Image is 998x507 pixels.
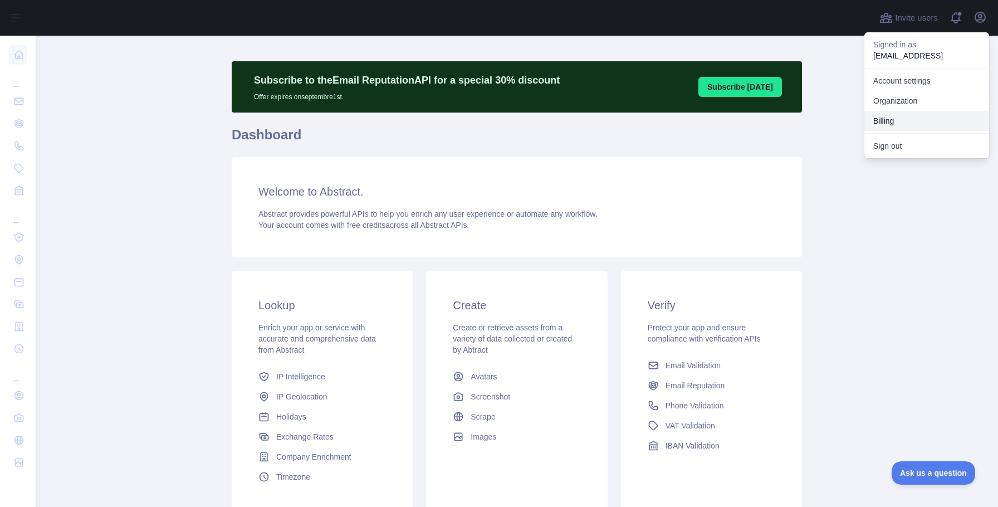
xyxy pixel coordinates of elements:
[9,67,27,89] div: ...
[347,221,385,230] span: free credits
[254,447,390,467] a: Company Enrichment
[698,77,782,97] button: Subscribe [DATE]
[864,91,989,111] a: Organization
[258,209,598,218] span: Abstract provides powerful APIs to help you enrich any user experience or automate any workflow.
[471,411,495,422] span: Scrape
[258,298,386,313] h3: Lookup
[453,323,572,354] span: Create or retrieve assets from a variety of data collected or created by Abtract
[448,407,585,427] a: Scrape
[9,361,27,383] div: ...
[864,111,989,131] button: Billing
[254,367,390,387] a: IP Intelligence
[666,420,715,431] span: VAT Validation
[648,298,775,313] h3: Verify
[648,323,761,343] span: Protect your app and ensure compliance with verification APIs
[873,39,980,50] p: Signed in as
[643,416,780,436] a: VAT Validation
[666,360,721,371] span: Email Validation
[448,427,585,447] a: Images
[666,440,720,451] span: IBAN Validation
[471,371,497,382] span: Avatars
[254,387,390,407] a: IP Geolocation
[276,391,327,402] span: IP Geolocation
[276,411,306,422] span: Holidays
[895,12,938,25] span: Invite users
[471,391,510,402] span: Screenshot
[643,355,780,376] a: Email Validation
[864,71,989,91] a: Account settings
[448,387,585,407] a: Screenshot
[254,407,390,427] a: Holidays
[232,126,802,153] h1: Dashboard
[276,451,351,462] span: Company Enrichment
[643,396,780,416] a: Phone Validation
[258,184,775,199] h3: Welcome to Abstract.
[254,88,560,101] p: Offer expires on septembre 1st.
[254,427,390,447] a: Exchange Rates
[666,380,725,391] span: Email Reputation
[877,9,940,27] button: Invite users
[666,400,724,411] span: Phone Validation
[453,298,580,313] h3: Create
[258,323,376,354] span: Enrich your app or service with accurate and comprehensive data from Abstract
[254,467,390,487] a: Timezone
[276,371,325,382] span: IP Intelligence
[258,221,469,230] span: Your account comes with across all Abstract APIs.
[254,72,560,88] p: Subscribe to the Email Reputation API for a special 30 % discount
[643,436,780,456] a: IBAN Validation
[471,431,496,442] span: Images
[864,136,989,156] button: Sign out
[276,431,334,442] span: Exchange Rates
[873,50,980,61] p: [EMAIL_ADDRESS]
[448,367,585,387] a: Avatars
[276,471,310,482] span: Timezone
[892,461,976,485] iframe: Toggle Customer Support
[643,376,780,396] a: Email Reputation
[9,203,27,225] div: ...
